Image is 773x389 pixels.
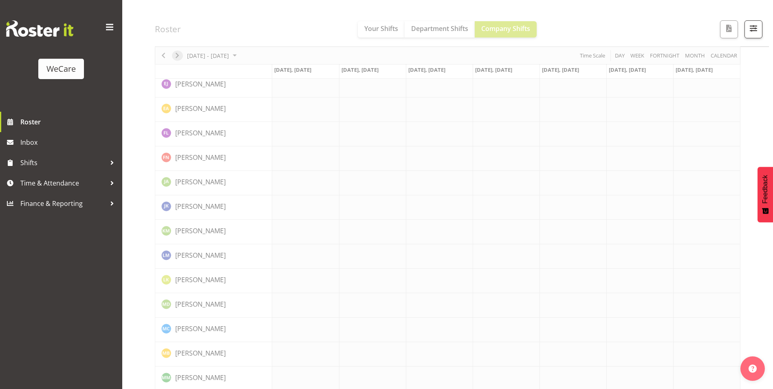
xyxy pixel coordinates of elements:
button: Filter Shifts [744,20,762,38]
div: WeCare [46,63,76,75]
img: help-xxl-2.png [749,365,757,373]
img: Rosterit website logo [6,20,73,37]
span: Shifts [20,157,106,169]
span: Feedback [762,175,769,203]
span: Roster [20,116,118,128]
span: Time & Attendance [20,177,106,189]
span: Finance & Reporting [20,197,106,210]
span: Inbox [20,136,118,148]
button: Feedback - Show survey [758,167,773,222]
